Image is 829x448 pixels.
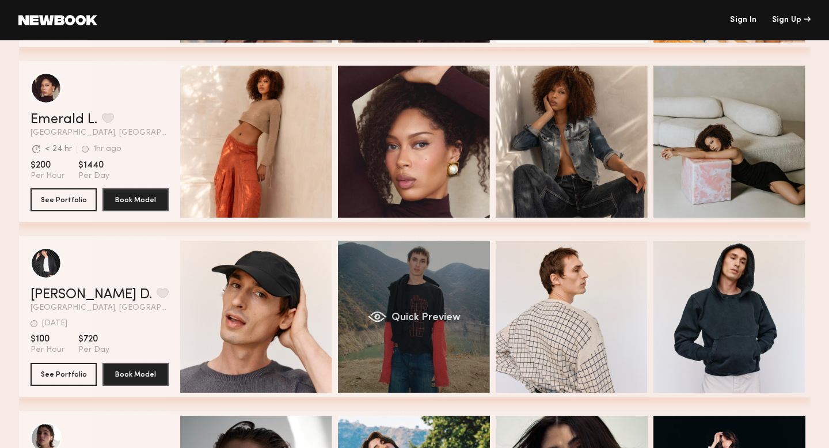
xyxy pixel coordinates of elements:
[78,345,109,355] span: Per Day
[45,145,72,153] div: < 24 hr
[31,113,97,127] a: Emerald L.
[31,288,152,302] a: [PERSON_NAME] D.
[31,129,169,137] span: [GEOGRAPHIC_DATA], [GEOGRAPHIC_DATA]
[772,16,811,24] div: Sign Up
[31,304,169,312] span: [GEOGRAPHIC_DATA], [GEOGRAPHIC_DATA]
[31,188,97,211] button: See Portfolio
[42,320,67,328] div: [DATE]
[31,363,97,386] button: See Portfolio
[78,171,109,181] span: Per Day
[730,16,756,24] a: Sign In
[31,171,64,181] span: Per Hour
[31,345,64,355] span: Per Hour
[31,333,64,345] span: $100
[102,188,169,211] button: Book Model
[391,313,460,323] span: Quick Preview
[102,363,169,386] button: Book Model
[78,160,109,171] span: $1440
[31,160,64,171] span: $200
[93,145,121,153] div: 1hr ago
[78,333,109,345] span: $720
